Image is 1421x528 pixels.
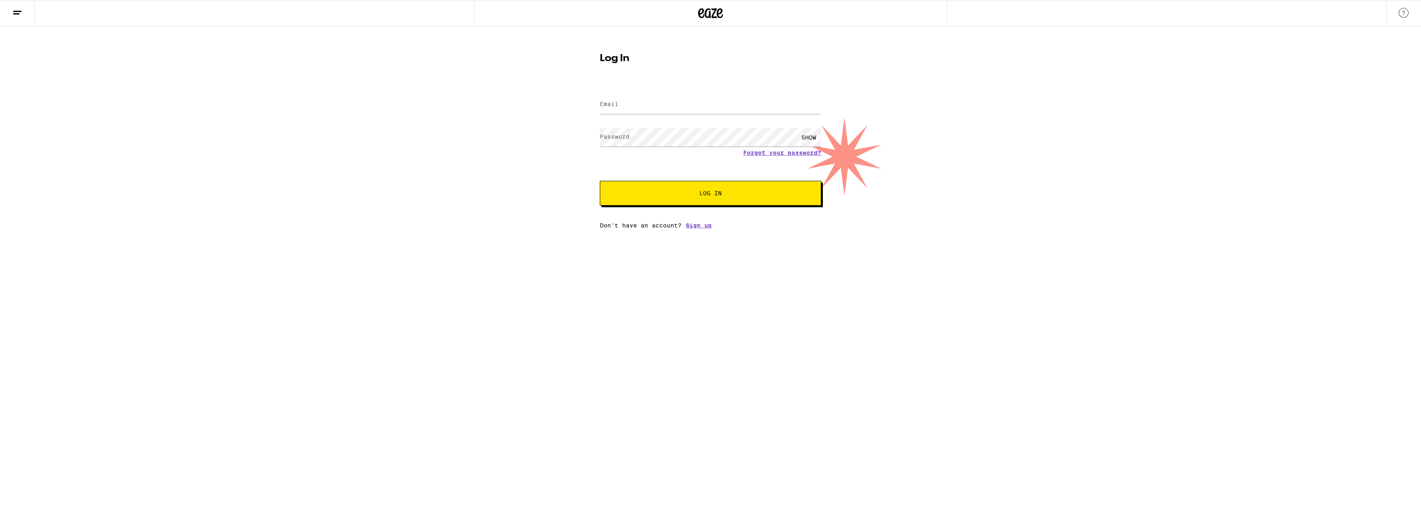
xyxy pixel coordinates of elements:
[743,149,821,156] a: Forgot your password?
[600,222,821,229] div: Don't have an account?
[600,133,630,140] label: Password
[600,181,821,206] button: Log In
[600,101,618,107] label: Email
[600,95,821,114] input: Email
[686,222,712,229] a: Sign up
[600,54,821,64] h1: Log In
[796,128,821,147] div: SHOW
[699,190,722,196] span: Log In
